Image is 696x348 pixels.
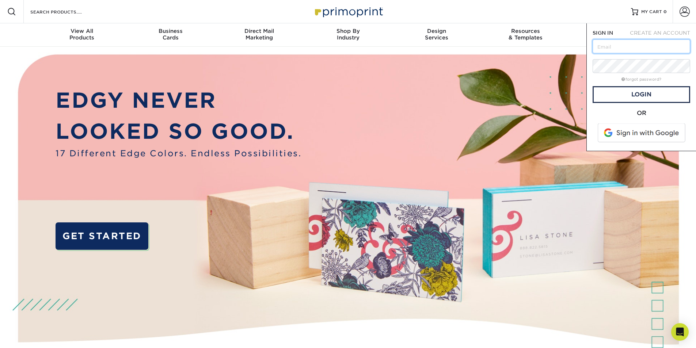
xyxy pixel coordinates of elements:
a: GET STARTED [56,222,148,250]
div: & Support [570,28,659,41]
a: Contact& Support [570,23,659,47]
span: SIGN IN [593,30,613,36]
a: View AllProducts [38,23,126,47]
a: Direct MailMarketing [215,23,304,47]
a: DesignServices [392,23,481,47]
input: SEARCH PRODUCTS..... [30,7,101,16]
span: Shop By [304,28,392,34]
div: Products [38,28,126,41]
span: Design [392,28,481,34]
div: Industry [304,28,392,41]
p: LOOKED SO GOOD. [56,116,301,147]
span: View All [38,28,126,34]
span: Resources [481,28,570,34]
span: Business [126,28,215,34]
div: Marketing [215,28,304,41]
div: Cards [126,28,215,41]
span: CREATE AN ACCOUNT [630,30,690,36]
span: MY CART [641,9,662,15]
img: Primoprint [312,4,385,19]
span: 0 [663,9,667,14]
span: Direct Mail [215,28,304,34]
div: Services [392,28,481,41]
input: Email [593,39,690,53]
p: EDGY NEVER [56,85,301,116]
div: OR [593,109,690,118]
div: & Templates [481,28,570,41]
a: forgot password? [621,77,661,82]
a: Resources& Templates [481,23,570,47]
a: BusinessCards [126,23,215,47]
a: Login [593,86,690,103]
div: Open Intercom Messenger [671,323,689,341]
span: Contact [570,28,659,34]
span: 17 Different Edge Colors. Endless Possibilities. [56,147,301,160]
a: Shop ByIndustry [304,23,392,47]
